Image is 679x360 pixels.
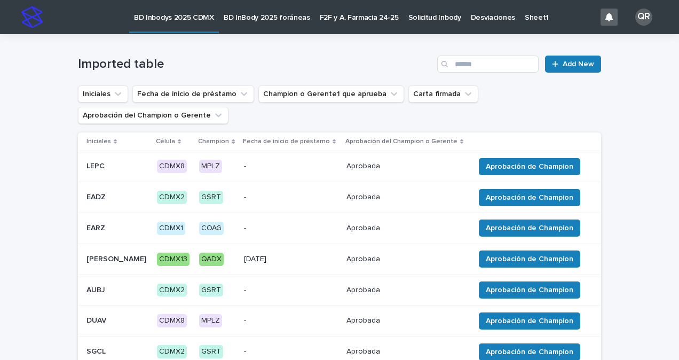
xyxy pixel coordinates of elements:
tr: AUBJAUBJ CDMX2GSRT-AprobadaAprobación de Champion [78,275,601,306]
tr: EARZEARZ CDMX1COAG-AprobadaAprobación de Champion [78,213,601,244]
div: CDMX13 [157,253,190,266]
button: Champion o Gerente1 que aprueba [258,85,404,103]
p: EADZ [86,191,108,202]
div: GSRT [199,284,223,297]
span: Aprobación de Champion [486,316,573,326]
p: Aprobada [346,162,466,171]
button: Aprobación de Champion [479,189,580,206]
p: AUBJ [86,284,107,295]
div: CDMX8 [157,314,187,327]
span: Aprobación de Champion [486,347,573,357]
div: CDMX2 [157,191,187,204]
img: stacker-logo-s-only.png [21,6,43,28]
p: [DATE] [244,255,338,264]
p: Aprobación del Champion o Gerente [345,136,457,147]
button: Carta firmada [408,85,478,103]
button: Aprobación de Champion [479,220,580,237]
p: DUAV [86,314,108,325]
span: Aprobación de Champion [486,161,573,172]
span: Aprobación de Champion [486,254,573,264]
tr: [PERSON_NAME][PERSON_NAME] CDMX13QADX[DATE]AprobadaAprobación de Champion [78,244,601,275]
p: EARZ [86,222,107,233]
p: SGCL [86,345,108,356]
p: - [244,193,338,202]
span: Aprobación de Champion [486,192,573,203]
p: Fecha de inicio de préstamo [243,136,330,147]
button: Aprobación de Champion [479,281,580,299]
p: Célula [156,136,175,147]
span: Aprobación de Champion [486,223,573,233]
p: LEPC [86,160,107,171]
p: Aprobada [346,224,466,233]
button: Iniciales [78,85,128,103]
p: Aprobada [346,347,466,356]
div: QADX [199,253,224,266]
a: Add New [545,56,601,73]
div: CDMX1 [157,222,185,235]
p: Aprobada [346,316,466,325]
p: Aprobada [346,193,466,202]
tr: LEPCLEPC CDMX8MPLZ-AprobadaAprobación de Champion [78,151,601,182]
div: CDMX2 [157,284,187,297]
tr: DUAVDUAV CDMX8MPLZ-AprobadaAprobación de Champion [78,306,601,336]
button: Aprobación de Champion [479,251,580,268]
button: Aprobación de Champion [479,312,580,330]
div: QR [635,9,652,26]
p: - [244,286,338,295]
div: GSRT [199,191,223,204]
p: [PERSON_NAME] [86,253,148,264]
tr: EADZEADZ CDMX2GSRT-AprobadaAprobación de Champion [78,182,601,213]
button: Aprobación del Champion o Gerente [78,107,228,124]
div: MPLZ [199,160,222,173]
input: Search [437,56,539,73]
button: Aprobación de Champion [479,158,580,175]
p: - [244,162,338,171]
p: - [244,316,338,325]
div: CDMX8 [157,160,187,173]
span: Add New [563,60,594,68]
button: Fecha de inicio de préstamo [132,85,254,103]
div: MPLZ [199,314,222,327]
h1: Imported table [78,57,433,72]
div: GSRT [199,345,223,358]
p: Champion [198,136,229,147]
p: Aprobada [346,255,466,264]
p: - [244,347,338,356]
div: CDMX2 [157,345,187,358]
p: Aprobada [346,286,466,295]
div: COAG [199,222,224,235]
span: Aprobación de Champion [486,285,573,295]
p: Iniciales [86,136,111,147]
p: - [244,224,338,233]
